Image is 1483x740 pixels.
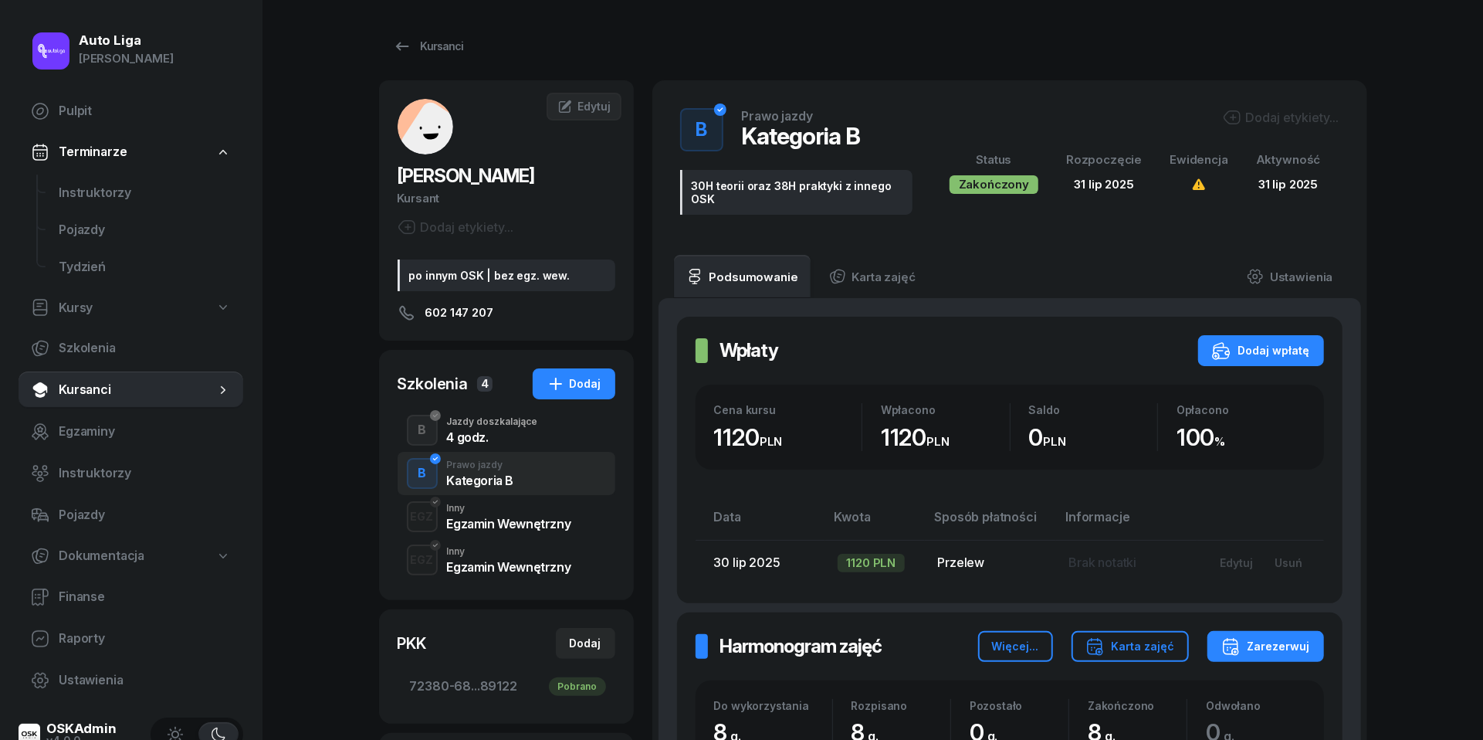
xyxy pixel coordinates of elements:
a: Karta zajęć [817,255,928,298]
div: Ewidencja [1170,150,1228,170]
span: Dokumentacja [59,546,144,566]
a: Kursy [19,290,243,326]
div: B [411,417,432,443]
span: Egzaminy [59,422,231,442]
button: Dodaj wpłatę [1198,335,1324,366]
div: Zakończony [950,175,1038,194]
div: Cena kursu [714,403,862,416]
div: Rozpisano [852,699,950,712]
button: BPrawo jazdyKategoria B [398,452,615,495]
a: Instruktorzy [46,175,243,212]
span: Kursy [59,298,93,318]
div: Jazdy doszkalające [447,417,538,426]
div: EGZ [405,550,440,569]
span: Finanse [59,587,231,607]
button: Więcej... [978,631,1053,662]
button: Dodaj [556,628,615,659]
span: 31 lip 2025 [1075,177,1134,192]
div: Do wykorzystania [714,699,832,712]
small: PLN [760,434,783,449]
div: 100 [1177,423,1305,452]
button: BJazdy doszkalające4 godz. [398,409,615,452]
button: Dodaj [533,368,615,399]
button: B [407,458,438,489]
div: Kursant [398,188,615,209]
div: B [411,460,432,487]
div: Prawo jazdy [447,460,514,470]
div: Inny [447,504,571,513]
span: Terminarze [59,142,127,162]
button: Edytuj [1210,550,1265,575]
a: Pojazdy [19,497,243,534]
a: Pojazdy [46,212,243,249]
span: Szkolenia [59,338,231,358]
div: Karta zajęć [1085,637,1175,656]
small: % [1215,434,1226,449]
a: Ustawienia [1234,255,1345,298]
div: 30H teorii oraz 38H praktyki z innego OSK [680,170,912,215]
button: B [407,415,438,446]
a: Ustawienia [19,662,243,699]
span: Edytuj [577,100,610,113]
div: Wpłacono [881,403,1010,416]
div: [PERSON_NAME] [79,49,174,69]
div: Odwołano [1206,699,1305,712]
a: Tydzień [46,249,243,286]
div: Inny [447,547,571,556]
div: Kursanci [393,37,464,56]
div: PKK [398,633,427,654]
div: Zakończono [1088,699,1187,712]
button: B [680,108,723,151]
div: 1120 PLN [838,554,906,572]
div: Zarezerwuj [1221,637,1310,656]
a: 602 147 207 [398,304,615,322]
button: EGZInnyEgzamin Wewnętrzny [398,495,615,538]
a: Instruktorzy [19,455,243,492]
a: Szkolenia [19,330,243,367]
div: Dodaj [547,375,601,393]
span: Instruktorzy [59,463,231,484]
div: B [689,114,713,145]
span: Pulpit [59,101,231,121]
div: OSKAdmin [46,722,117,735]
div: Opłacono [1177,403,1305,416]
th: Kwota [825,507,926,540]
div: Auto Liga [79,34,174,47]
div: Więcej... [992,637,1039,656]
div: 0 [1029,423,1158,452]
div: Pobrano [549,677,606,696]
span: 602 147 207 [425,304,493,322]
div: EGZ [405,507,440,526]
div: Szkolenia [398,373,469,395]
a: Dokumentacja [19,538,243,574]
a: Podsumowanie [674,255,811,298]
span: Pojazdy [59,505,231,525]
span: Instruktorzy [59,183,231,203]
button: Dodaj etykiety... [1223,108,1339,127]
div: Dodaj wpłatę [1212,341,1310,360]
button: Dodaj etykiety... [398,218,514,236]
button: Usuń [1265,550,1314,575]
a: Terminarze [19,134,243,170]
button: EGZInnyEgzamin Wewnętrzny [398,538,615,582]
small: PLN [1043,434,1066,449]
span: [PERSON_NAME] [398,165,535,187]
div: po innym OSK | bez egz. wew. [398,260,615,291]
div: 31 lip 2025 [1256,175,1321,195]
button: Zarezerwuj [1207,631,1324,662]
a: Raporty [19,620,243,657]
span: Ustawienia [59,670,231,691]
a: Kursanci [379,31,478,62]
a: 72380-68...89122Pobrano [398,668,615,705]
div: Aktywność [1256,150,1321,170]
span: 4 [477,376,493,392]
div: Rozpoczęcie [1066,150,1142,170]
span: 72380-68...89122 [410,677,603,697]
h2: Wpłaty [720,338,779,363]
button: Karta zajęć [1072,631,1189,662]
div: Saldo [1029,403,1158,416]
div: 1120 [714,423,862,452]
button: EGZ [407,501,438,532]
